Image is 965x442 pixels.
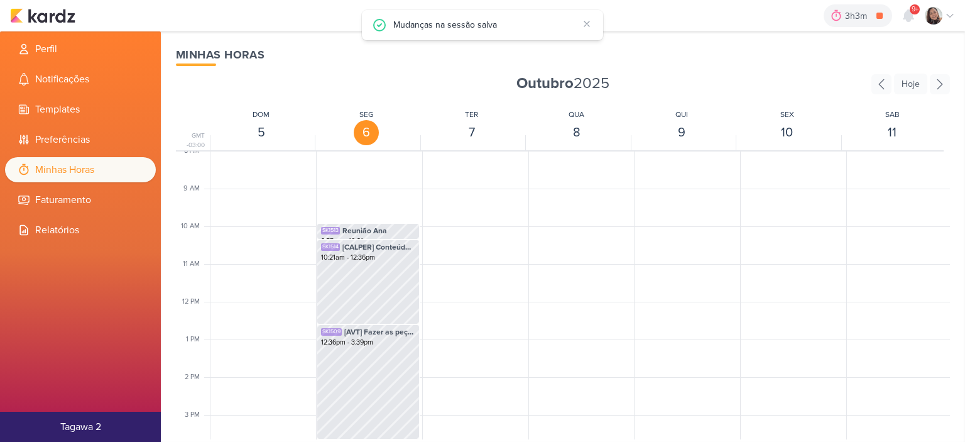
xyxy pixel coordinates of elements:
div: GMT -03:00 [176,131,207,150]
div: SEX [780,109,794,120]
div: 12:36pm - 3:39pm [321,338,415,348]
div: Hoje [894,74,927,94]
div: Minhas Horas [176,47,950,64]
div: 1 PM [186,334,207,345]
div: TER [465,109,478,120]
div: 2 PM [185,372,207,383]
div: 9 AM [183,184,207,194]
div: SAB [885,109,900,120]
div: 10 AM [181,221,207,232]
div: 10:21am - 12:36pm [321,253,415,263]
span: 2025 [516,74,609,94]
div: 9:55am - 10:21am [321,236,415,246]
div: QUA [569,109,584,120]
div: 11 AM [183,259,207,270]
div: SEG [359,109,374,120]
div: 5 [249,120,274,145]
span: Reunião Ana [342,225,387,236]
img: kardz.app [10,8,75,23]
span: [CALPER] Conteúdo e cronograma do novo lançamento [342,241,415,253]
div: QUI [675,109,688,120]
img: Sharlene Khoury [925,7,942,25]
li: Faturamento [5,187,156,213]
div: 7 [459,120,484,145]
li: Relatórios [5,218,156,243]
div: 11 [880,120,905,145]
li: Templates [5,97,156,122]
span: [AVT] Fazer as peças do Éden [344,326,415,338]
li: Minhas Horas [5,157,156,182]
div: DOM [253,109,270,120]
strong: Outubro [516,74,574,92]
div: SK1514 [321,243,340,251]
div: Mudanças na sessão salva [393,18,578,31]
li: Notificações [5,67,156,92]
div: 6 [354,120,379,145]
div: 3 PM [185,410,207,421]
li: Perfil [5,36,156,62]
div: 3h3m [845,9,871,23]
div: 12 PM [182,297,207,307]
li: Preferências [5,127,156,152]
span: 9+ [912,4,919,14]
div: 10 [775,120,800,145]
div: 9 [669,120,694,145]
div: SK1509 [321,328,342,336]
div: SK1513 [321,227,340,235]
div: 8 [564,120,589,145]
